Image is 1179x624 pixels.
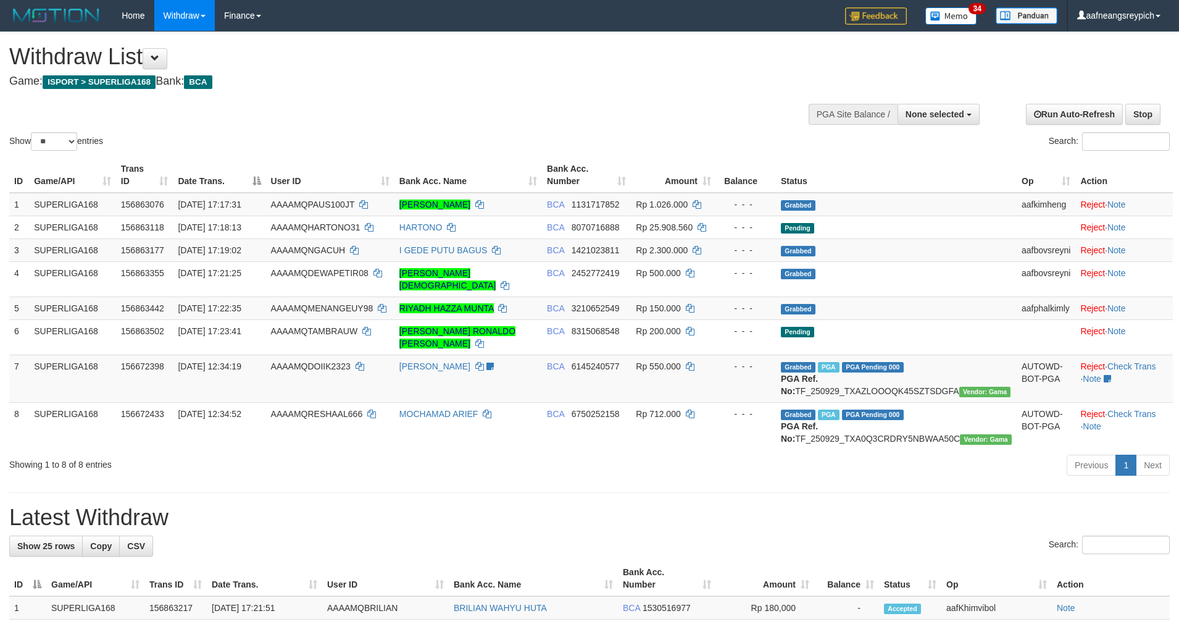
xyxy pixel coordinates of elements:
span: Copy 6750252158 to clipboard [572,409,620,419]
th: Date Trans.: activate to sort column ascending [207,561,322,596]
a: Copy [82,536,120,557]
th: User ID: activate to sort column ascending [322,561,449,596]
th: Action [1075,158,1173,193]
span: Marked by aafsoycanthlai [818,410,839,420]
span: AAAAMQTAMBRAUW [271,326,358,336]
input: Search: [1082,536,1170,554]
span: 156672433 [121,409,164,419]
a: Check Trans [1107,361,1156,371]
td: aafkimheng [1017,193,1075,216]
span: Show 25 rows [17,541,75,551]
span: [DATE] 17:22:35 [178,303,241,313]
span: Copy 8070716888 to clipboard [572,222,620,232]
span: Rp 712.000 [636,409,680,419]
a: HARTONO [399,222,443,232]
span: Copy 1530516977 to clipboard [643,603,691,613]
a: Next [1136,455,1170,476]
div: - - - [721,221,771,234]
img: MOTION_logo.png [9,6,103,25]
span: Vendor URL: https://trx31.1velocity.biz [960,434,1012,445]
h1: Latest Withdraw [9,505,1170,530]
div: PGA Site Balance / [809,104,898,125]
th: Bank Acc. Number: activate to sort column ascending [618,561,716,596]
span: Grabbed [781,200,815,211]
span: ISPORT > SUPERLIGA168 [43,75,156,89]
th: Status [776,158,1017,193]
th: Bank Acc. Name: activate to sort column ascending [394,158,542,193]
td: · [1075,193,1173,216]
a: BRILIAN WAHYU HUTA [454,603,547,613]
th: Balance: activate to sort column ascending [814,561,879,596]
img: Feedback.jpg [845,7,907,25]
th: Amount: activate to sort column ascending [716,561,814,596]
span: BCA [184,75,212,89]
label: Search: [1049,536,1170,554]
a: RIYADH HAZZA MUNTA [399,303,494,313]
td: 2 [9,216,29,238]
a: Reject [1080,303,1105,313]
b: PGA Ref. No: [781,374,818,396]
span: 156863442 [121,303,164,313]
td: 156863217 [144,596,207,620]
a: Reject [1080,326,1105,336]
span: Grabbed [781,304,815,314]
th: Game/API: activate to sort column ascending [29,158,116,193]
td: - [814,596,879,620]
td: SUPERLIGA168 [46,596,144,620]
td: SUPERLIGA168 [29,319,116,355]
div: - - - [721,325,771,337]
th: Date Trans.: activate to sort column descending [173,158,265,193]
a: Reject [1080,245,1105,255]
td: · [1075,297,1173,319]
td: 1 [9,193,29,216]
a: CSV [119,536,153,557]
div: - - - [721,244,771,256]
div: - - - [721,360,771,373]
a: [PERSON_NAME] [399,361,470,371]
span: [DATE] 17:23:41 [178,326,241,336]
a: Reject [1080,361,1105,371]
a: Reject [1080,200,1105,209]
span: PGA Pending [842,362,904,373]
span: PGA Pending [842,410,904,420]
a: Note [1107,303,1126,313]
a: 1 [1115,455,1136,476]
td: aafKhimvibol [941,596,1052,620]
a: I GEDE PUTU BAGUS [399,245,487,255]
span: AAAAMQMENANGEUY98 [271,303,373,313]
div: Showing 1 to 8 of 8 entries [9,453,482,471]
a: Note [1107,222,1126,232]
th: Action [1052,561,1170,596]
a: Reject [1080,409,1105,419]
span: AAAAMQDOIIK2323 [271,361,351,371]
a: Note [1107,268,1126,278]
span: Rp 200.000 [636,326,680,336]
span: Rp 1.026.000 [636,200,688,209]
span: None selected [906,109,964,119]
div: - - - [721,302,771,314]
td: SUPERLIGA168 [29,216,116,238]
span: Copy 3210652549 to clipboard [572,303,620,313]
th: Bank Acc. Number: activate to sort column ascending [542,158,631,193]
td: 1 [9,596,46,620]
span: [DATE] 17:19:02 [178,245,241,255]
span: Copy [90,541,112,551]
span: AAAAMQHARTONO31 [271,222,360,232]
span: Rp 500.000 [636,268,680,278]
span: Vendor URL: https://trx31.1velocity.biz [959,387,1011,397]
span: Accepted [884,604,921,614]
a: MOCHAMAD ARIEF [399,409,478,419]
span: Rp 2.300.000 [636,245,688,255]
span: BCA [547,326,564,336]
span: Pending [781,327,814,337]
span: BCA [547,245,564,255]
span: [DATE] 17:18:13 [178,222,241,232]
input: Search: [1082,132,1170,151]
td: Rp 180,000 [716,596,814,620]
span: Marked by aafsoycanthlai [818,362,839,373]
th: Op: activate to sort column ascending [941,561,1052,596]
span: 156863076 [121,200,164,209]
td: AUTOWD-BOT-PGA [1017,402,1075,450]
div: - - - [721,267,771,279]
span: BCA [547,200,564,209]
